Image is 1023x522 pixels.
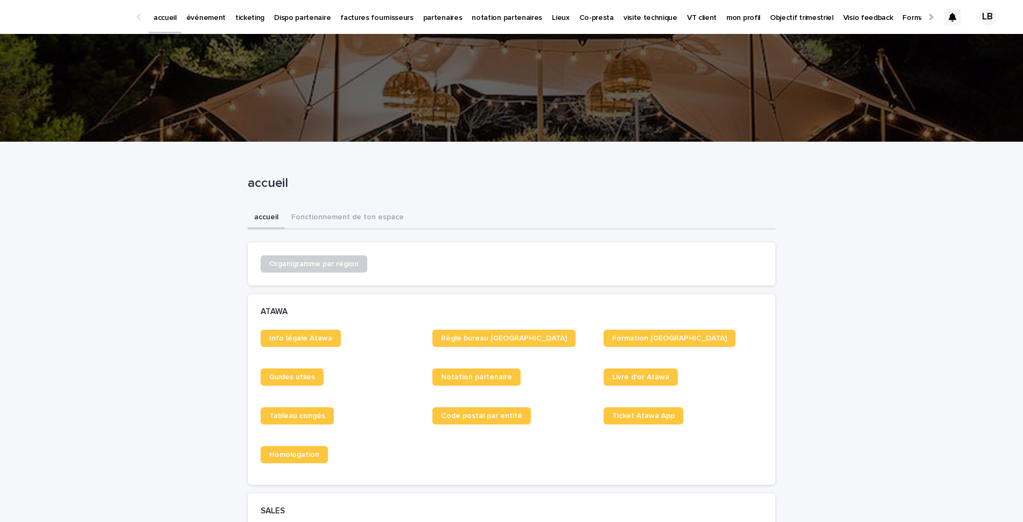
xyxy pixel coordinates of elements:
[261,307,288,317] h2: ATAWA
[604,330,735,347] a: Formation [GEOGRAPHIC_DATA]
[261,330,341,347] a: Info légale Atawa
[432,330,576,347] a: Règle bureau [GEOGRAPHIC_DATA]
[261,407,334,424] a: Tableau congés
[269,335,332,342] span: Info légale Atawa
[269,412,325,420] span: Tableau congés
[261,506,285,516] h2: SALES
[612,412,675,420] span: Ticket Atawa App
[441,335,567,342] span: Règle bureau [GEOGRAPHIC_DATA]
[285,207,410,229] button: Fonctionnement de ton espace
[261,255,367,273] a: Organigramme par région
[432,407,531,424] a: Code postal par entité
[269,373,315,381] span: Guides utiles
[612,373,669,381] span: Livre d'or Atawa
[248,207,285,229] button: accueil
[432,368,521,386] a: Notation partenaire
[261,446,328,463] a: Homologation
[22,6,126,28] img: Ls34BcGeRexTGTNfXpUC
[269,451,319,458] span: Homologation
[269,260,359,268] span: Organigramme par région
[979,9,996,26] div: LB
[248,176,771,191] p: accueil
[441,373,512,381] span: Notation partenaire
[441,412,522,420] span: Code postal par entité
[261,368,324,386] a: Guides utiles
[612,335,727,342] span: Formation [GEOGRAPHIC_DATA]
[604,368,678,386] a: Livre d'or Atawa
[604,407,683,424] a: Ticket Atawa App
